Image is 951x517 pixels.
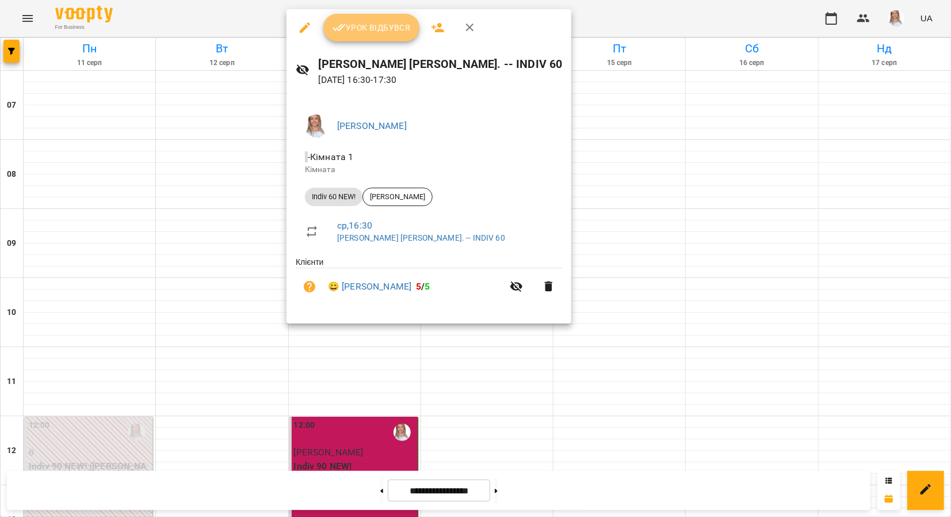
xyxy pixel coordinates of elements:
[363,192,432,202] span: [PERSON_NAME]
[362,188,433,206] div: [PERSON_NAME]
[337,220,372,231] a: ср , 16:30
[425,281,430,292] span: 5
[305,164,553,176] p: Кімната
[305,151,356,162] span: - Кімната 1
[319,73,563,87] p: [DATE] 16:30 - 17:30
[305,115,328,138] img: a3864db21cf396e54496f7cceedc0ca3.jpg
[319,55,563,73] h6: [PERSON_NAME] [PERSON_NAME]. -- INDIV 60
[328,280,411,294] a: 😀 [PERSON_NAME]
[416,281,430,292] b: /
[323,14,420,41] button: Урок відбувся
[416,281,421,292] span: 5
[337,120,407,131] a: [PERSON_NAME]
[337,233,505,242] a: [PERSON_NAME] [PERSON_NAME]. -- INDIV 60
[333,21,411,35] span: Урок відбувся
[305,192,362,202] span: Indiv 60 NEW!
[296,273,323,301] button: Візит ще не сплачено. Додати оплату?
[296,256,562,310] ul: Клієнти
